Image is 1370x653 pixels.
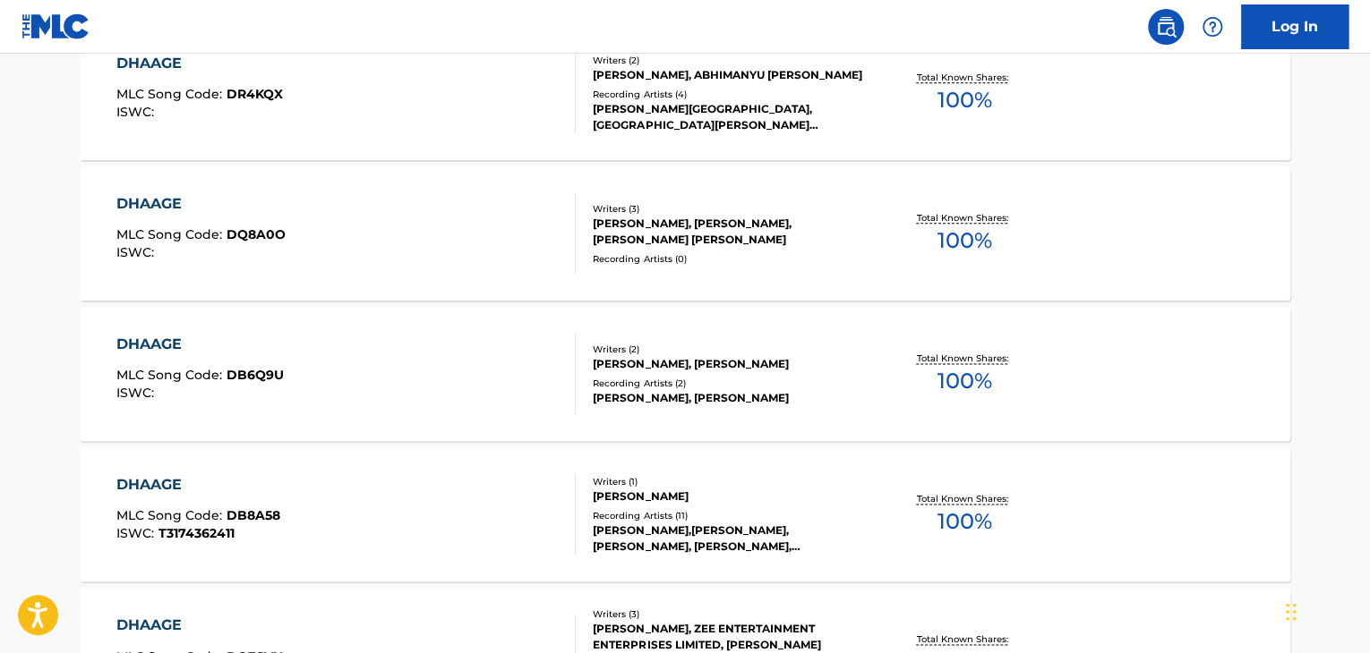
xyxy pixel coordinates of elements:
div: DHAAGE [116,53,283,74]
iframe: Chat Widget [1280,567,1370,653]
div: [PERSON_NAME], [PERSON_NAME], [PERSON_NAME] [PERSON_NAME] [593,216,863,248]
span: MLC Song Code : [116,367,227,383]
div: Writers ( 3 ) [593,202,863,216]
div: [PERSON_NAME][GEOGRAPHIC_DATA], [GEOGRAPHIC_DATA][PERSON_NAME][GEOGRAPHIC_DATA], [PERSON_NAME][GE... [593,101,863,133]
div: Writers ( 2 ) [593,343,863,356]
span: ISWC : [116,385,158,401]
div: Drag [1286,585,1297,639]
a: DHAAGEMLC Song Code:DR4KQXISWC:Writers (2)[PERSON_NAME], ABHIMANYU [PERSON_NAME]Recording Artists... [80,26,1290,160]
p: Total Known Shares: [916,211,1012,225]
span: 100 % [937,84,991,116]
div: Writers ( 1 ) [593,475,863,488]
span: DB8A58 [227,507,280,523]
p: Total Known Shares: [916,492,1012,505]
div: Recording Artists ( 2 ) [593,377,863,390]
p: Total Known Shares: [916,71,1012,84]
div: DHAAGE [116,474,280,496]
p: Total Known Shares: [916,632,1012,646]
span: T3174362411 [158,525,235,541]
span: ISWC : [116,104,158,120]
div: [PERSON_NAME],[PERSON_NAME], [PERSON_NAME], [PERSON_NAME], [PERSON_NAME], [PERSON_NAME] [593,522,863,555]
div: Recording Artists ( 4 ) [593,88,863,101]
span: 100 % [937,505,991,538]
a: DHAAGEMLC Song Code:DB6Q9UISWC:Writers (2)[PERSON_NAME], [PERSON_NAME]Recording Artists (2)[PERSO... [80,307,1290,441]
img: MLC Logo [21,13,90,39]
a: Log In [1241,4,1349,49]
span: 100 % [937,365,991,397]
img: help [1202,16,1223,38]
span: ISWC : [116,525,158,541]
p: Total Known Shares: [916,352,1012,365]
div: DHAAGE [116,334,284,355]
span: MLC Song Code : [116,226,227,242]
div: [PERSON_NAME], ABHIMANYU [PERSON_NAME] [593,67,863,83]
div: Writers ( 2 ) [593,54,863,67]
div: [PERSON_NAME], [PERSON_NAME] [593,356,863,372]
span: DR4KQX [227,86,283,102]
a: DHAAGEMLC Song Code:DB8A58ISWC:T3174362411Writers (1)[PERSON_NAME]Recording Artists (11)[PERSON_N... [80,447,1290,581]
div: Recording Artists ( 0 ) [593,252,863,266]
span: 100 % [937,225,991,257]
div: [PERSON_NAME], [PERSON_NAME] [593,390,863,406]
div: Help [1194,9,1230,45]
a: DHAAGEMLC Song Code:DQ8A0OISWC:Writers (3)[PERSON_NAME], [PERSON_NAME], [PERSON_NAME] [PERSON_NAM... [80,166,1290,301]
span: ISWC : [116,244,158,260]
div: Recording Artists ( 11 ) [593,509,863,522]
div: [PERSON_NAME], ZEE ENTERTAINMENT ENTERPRISES LIMITED, [PERSON_NAME] [593,621,863,653]
span: DB6Q9U [227,367,284,383]
div: Writers ( 3 ) [593,607,863,621]
div: [PERSON_NAME] [593,488,863,505]
span: DQ8A0O [227,226,286,242]
div: DHAAGE [116,615,283,636]
img: search [1155,16,1177,38]
span: MLC Song Code : [116,86,227,102]
a: Public Search [1148,9,1184,45]
div: DHAAGE [116,193,286,215]
span: MLC Song Code : [116,507,227,523]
